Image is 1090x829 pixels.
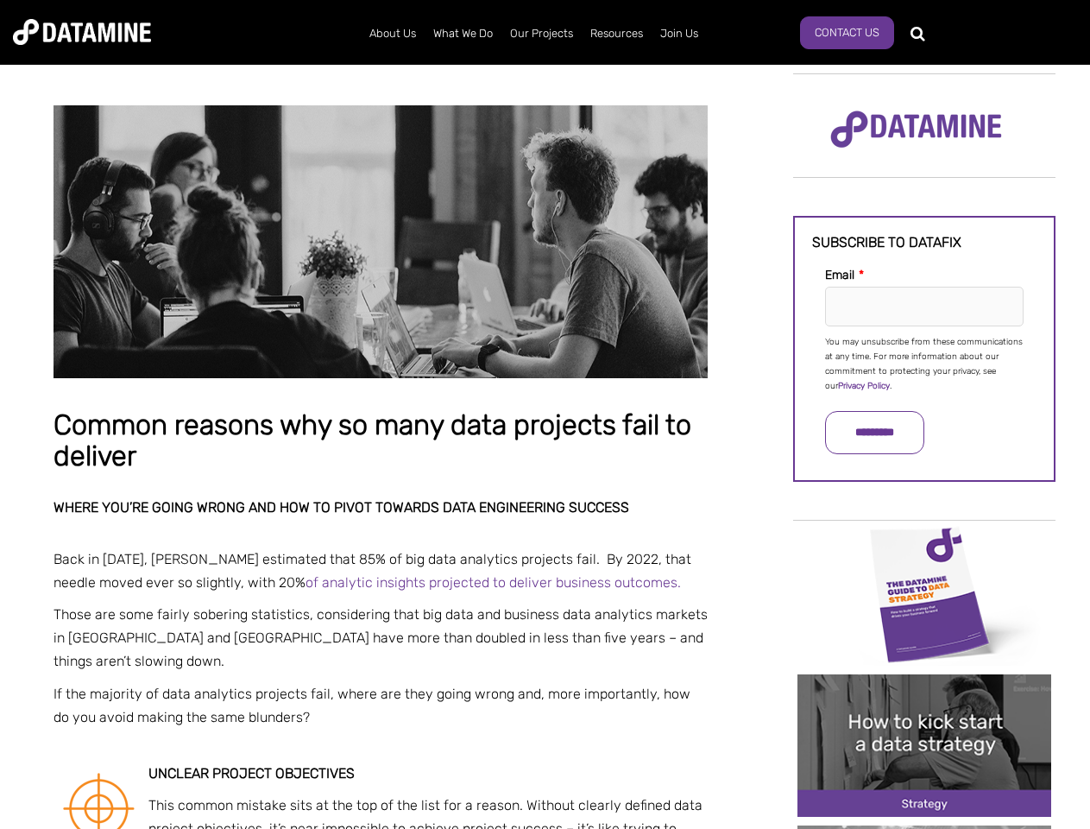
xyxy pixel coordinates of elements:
a: Contact Us [800,16,894,49]
a: Resources [582,11,652,56]
strong: Unclear project objectives [148,765,355,782]
a: About Us [361,11,425,56]
a: What We Do [425,11,501,56]
h1: Common reasons why so many data projects fail to deliver [54,410,708,471]
img: Data Strategy Cover thumbnail [797,522,1051,665]
img: 20241212 How to kick start a data strategy-2 [797,674,1051,817]
img: Datamine [13,19,151,45]
p: If the majority of data analytics projects fail, where are they going wrong and, more importantly... [54,682,708,729]
p: You may unsubscribe from these communications at any time. For more information about our commitm... [825,335,1024,394]
h2: Where you’re going wrong and how to pivot towards data engineering success [54,500,708,516]
span: Email [825,268,854,282]
h3: Subscribe to datafix [812,235,1036,250]
a: Join Us [652,11,707,56]
img: Common reasons why so many data projects fail to deliver [54,105,708,378]
p: Those are some fairly sobering statistics, considering that big data and business data analytics ... [54,603,708,674]
p: Back in [DATE], [PERSON_NAME] estimated that 85% of big data analytics projects fail. By 2022, th... [54,547,708,594]
a: of analytic insights projected to deliver business outcomes. [306,574,681,591]
img: Datamine Logo No Strapline - Purple [819,99,1013,160]
a: Our Projects [501,11,582,56]
a: Privacy Policy [838,381,890,391]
